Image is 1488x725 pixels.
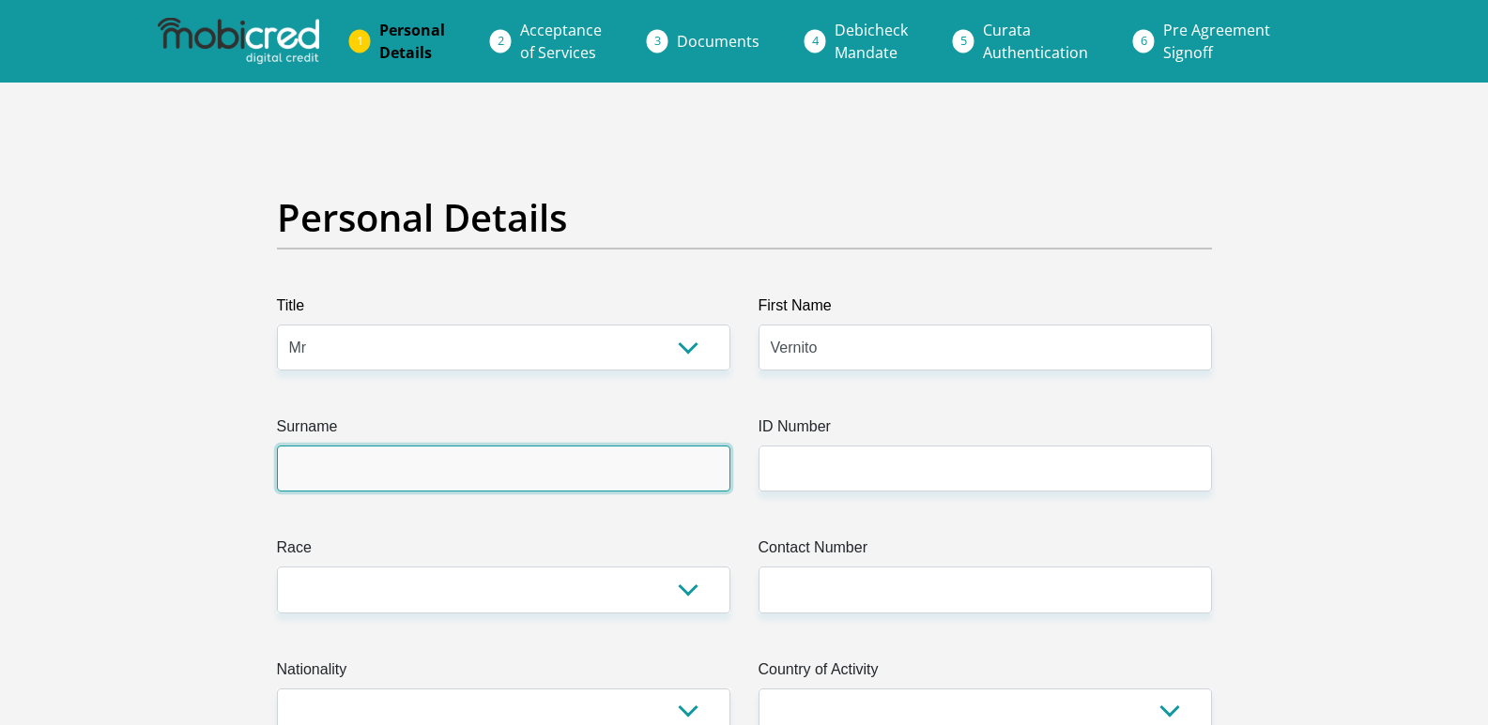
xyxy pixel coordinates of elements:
span: Pre Agreement Signoff [1163,20,1270,63]
span: Debicheck Mandate [835,20,908,63]
span: Documents [677,31,759,52]
a: DebicheckMandate [820,11,923,71]
span: Personal Details [379,20,445,63]
input: ID Number [759,446,1212,491]
span: Acceptance of Services [520,20,602,63]
img: mobicred logo [158,18,319,65]
label: Race [277,536,730,566]
input: Surname [277,446,730,491]
a: PersonalDetails [364,11,460,71]
a: CurataAuthentication [968,11,1103,71]
label: Country of Activity [759,658,1212,688]
span: Curata Authentication [983,20,1088,63]
label: Title [277,295,730,325]
h2: Personal Details [277,195,1212,240]
a: Documents [662,23,775,60]
input: Contact Number [759,566,1212,612]
label: Nationality [277,658,730,688]
input: First Name [759,325,1212,370]
label: ID Number [759,415,1212,446]
a: Acceptanceof Services [505,11,617,71]
label: Contact Number [759,536,1212,566]
label: First Name [759,295,1212,325]
label: Surname [277,415,730,446]
a: Pre AgreementSignoff [1148,11,1285,71]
